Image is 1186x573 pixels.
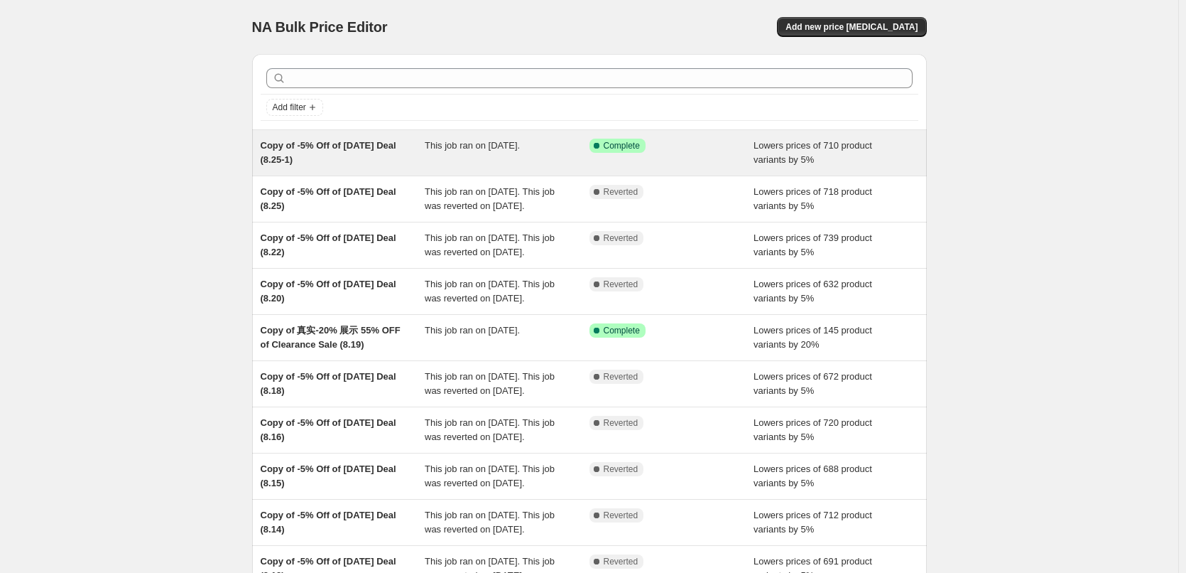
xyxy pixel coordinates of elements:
[754,232,872,257] span: Lowers prices of 739 product variants by 5%
[261,279,396,304] span: Copy of -5% Off of [DATE] Deal (8.20)
[604,232,638,244] span: Reverted
[261,464,396,488] span: Copy of -5% Off of [DATE] Deal (8.15)
[604,140,640,151] span: Complete
[261,325,401,350] span: Copy of 真实-20% 展示 55% OFF of Clearance Sale (8.19)
[261,417,396,442] span: Copy of -5% Off of [DATE] Deal (8.16)
[754,186,872,211] span: Lowers prices of 718 product variants by 5%
[261,140,396,165] span: Copy of -5% Off of [DATE] Deal (8.25-1)
[754,464,872,488] span: Lowers prices of 688 product variants by 5%
[604,371,638,382] span: Reverted
[425,140,520,151] span: This job ran on [DATE].
[604,279,638,290] span: Reverted
[425,510,555,535] span: This job ran on [DATE]. This job was reverted on [DATE].
[252,19,388,35] span: NA Bulk Price Editor
[754,510,872,535] span: Lowers prices of 712 product variants by 5%
[425,186,555,211] span: This job ran on [DATE]. This job was reverted on [DATE].
[425,417,555,442] span: This job ran on [DATE]. This job was reverted on [DATE].
[604,556,638,567] span: Reverted
[754,417,872,442] span: Lowers prices of 720 product variants by 5%
[425,371,555,396] span: This job ran on [DATE]. This job was reverted on [DATE].
[604,464,638,475] span: Reverted
[425,464,555,488] span: This job ran on [DATE]. This job was reverted on [DATE].
[266,99,323,116] button: Add filter
[604,417,638,429] span: Reverted
[425,325,520,336] span: This job ran on [DATE].
[604,510,638,521] span: Reverted
[261,232,396,257] span: Copy of -5% Off of [DATE] Deal (8.22)
[425,279,555,304] span: This job ran on [DATE]. This job was reverted on [DATE].
[261,510,396,535] span: Copy of -5% Off of [DATE] Deal (8.14)
[754,371,872,396] span: Lowers prices of 672 product variants by 5%
[754,279,872,304] span: Lowers prices of 632 product variants by 5%
[785,21,918,33] span: Add new price [MEDICAL_DATA]
[604,325,640,336] span: Complete
[777,17,926,37] button: Add new price [MEDICAL_DATA]
[273,102,306,113] span: Add filter
[261,186,396,211] span: Copy of -5% Off of [DATE] Deal (8.25)
[604,186,638,198] span: Reverted
[754,325,872,350] span: Lowers prices of 145 product variants by 20%
[425,232,555,257] span: This job ran on [DATE]. This job was reverted on [DATE].
[261,371,396,396] span: Copy of -5% Off of [DATE] Deal (8.18)
[754,140,872,165] span: Lowers prices of 710 product variants by 5%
